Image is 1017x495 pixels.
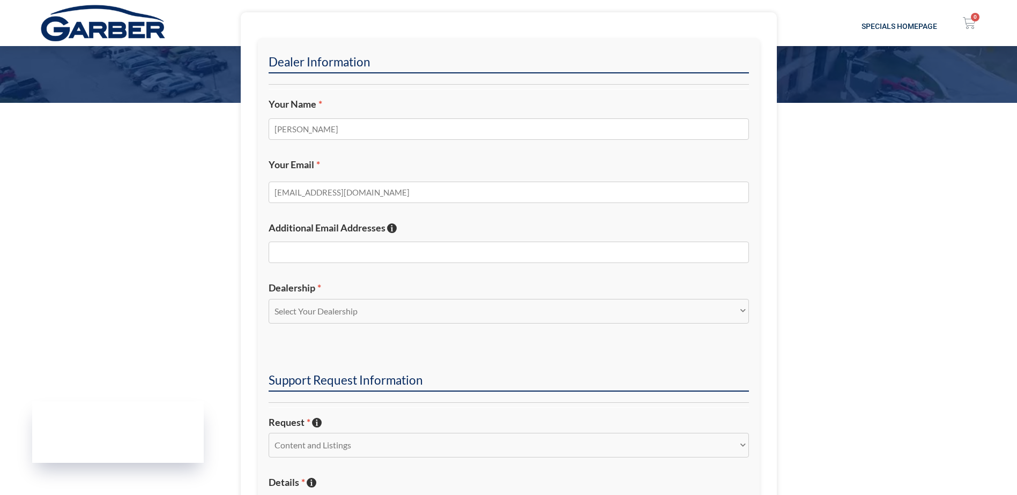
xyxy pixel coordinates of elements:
[32,401,204,463] iframe: Garber Digital Marketing Status
[269,54,749,73] h2: Dealer Information
[269,159,749,171] label: Your Email
[269,476,305,488] span: Details
[269,416,310,428] span: Request
[269,222,385,234] span: Additional Email Addresses
[269,98,749,110] label: Your Name
[269,372,749,392] h2: Support Request Information
[269,282,749,294] label: Dealership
